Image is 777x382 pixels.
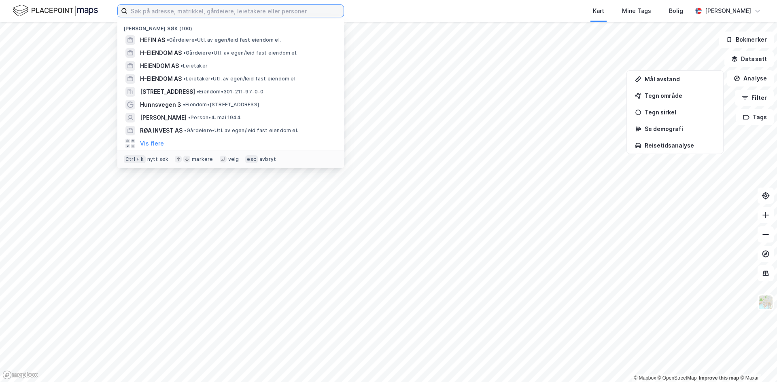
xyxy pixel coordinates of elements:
[719,32,774,48] button: Bokmerker
[758,295,773,310] img: Z
[188,114,241,121] span: Person • 4. mai 1944
[727,70,774,87] button: Analyse
[117,19,344,34] div: [PERSON_NAME] søk (100)
[140,35,165,45] span: HEFIN AS
[180,63,208,69] span: Leietaker
[140,113,187,122] span: [PERSON_NAME]
[192,156,213,163] div: markere
[228,156,239,163] div: velg
[735,90,774,106] button: Filter
[737,343,777,382] div: Kontrollprogram for chat
[140,100,181,110] span: Hunnsvegen 3
[658,375,697,381] a: OpenStreetMap
[645,109,715,116] div: Tegn sirkel
[140,61,179,71] span: HEIENDOM AS
[140,74,182,84] span: H-EIENDOM AS
[699,375,739,381] a: Improve this map
[140,126,183,135] span: RØA INVEST AS
[188,114,191,120] span: •
[669,6,683,16] div: Bolig
[184,127,298,134] span: Gårdeiere • Utl. av egen/leid fast eiendom el.
[147,156,169,163] div: nytt søk
[180,63,183,69] span: •
[593,6,604,16] div: Kart
[245,155,258,163] div: esc
[183,101,259,108] span: Eiendom • [STREET_ADDRESS]
[183,50,297,56] span: Gårdeiere • Utl. av egen/leid fast eiendom el.
[127,5,344,17] input: Søk på adresse, matrikkel, gårdeiere, leietakere eller personer
[645,76,715,82] div: Mål avstand
[183,50,186,56] span: •
[724,51,774,67] button: Datasett
[197,89,199,95] span: •
[705,6,751,16] div: [PERSON_NAME]
[184,127,187,133] span: •
[645,92,715,99] div: Tegn område
[645,142,715,149] div: Reisetidsanalyse
[167,37,169,43] span: •
[259,156,276,163] div: avbryt
[183,76,186,82] span: •
[13,4,98,18] img: logo.f888ab2527a4732fd821a326f86c7f29.svg
[124,155,146,163] div: Ctrl + k
[167,37,281,43] span: Gårdeiere • Utl. av egen/leid fast eiendom el.
[2,370,38,380] a: Mapbox homepage
[197,89,264,95] span: Eiendom • 301-211-97-0-0
[622,6,651,16] div: Mine Tags
[183,76,297,82] span: Leietaker • Utl. av egen/leid fast eiendom el.
[140,48,182,58] span: H-EIENDOM AS
[183,101,185,108] span: •
[737,343,777,382] iframe: Chat Widget
[634,375,656,381] a: Mapbox
[140,139,164,148] button: Vis flere
[736,109,774,125] button: Tags
[645,125,715,132] div: Se demografi
[140,87,195,97] span: [STREET_ADDRESS]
